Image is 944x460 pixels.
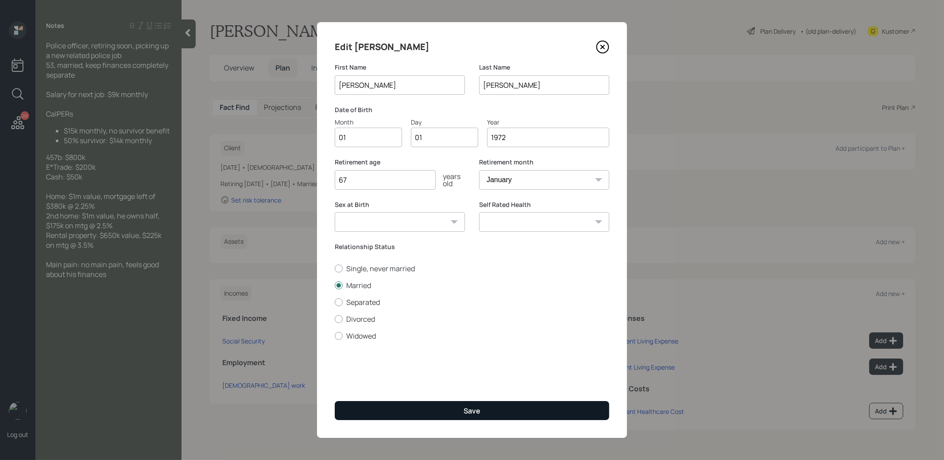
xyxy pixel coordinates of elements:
[487,117,609,127] div: Year
[335,117,402,127] div: Month
[335,40,429,54] h4: Edit [PERSON_NAME]
[479,63,609,72] label: Last Name
[436,173,465,187] div: years old
[335,281,609,290] label: Married
[335,128,402,147] input: Month
[411,128,478,147] input: Day
[335,63,465,72] label: First Name
[479,158,609,167] label: Retirement month
[487,128,609,147] input: Year
[335,401,609,420] button: Save
[335,158,465,167] label: Retirement age
[335,314,609,324] label: Divorced
[335,297,609,307] label: Separated
[464,406,480,416] div: Save
[479,200,609,209] label: Self Rated Health
[335,242,609,251] label: Relationship Status
[411,117,478,127] div: Day
[335,105,609,114] label: Date of Birth
[335,200,465,209] label: Sex at Birth
[335,331,609,341] label: Widowed
[335,264,609,273] label: Single, never married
